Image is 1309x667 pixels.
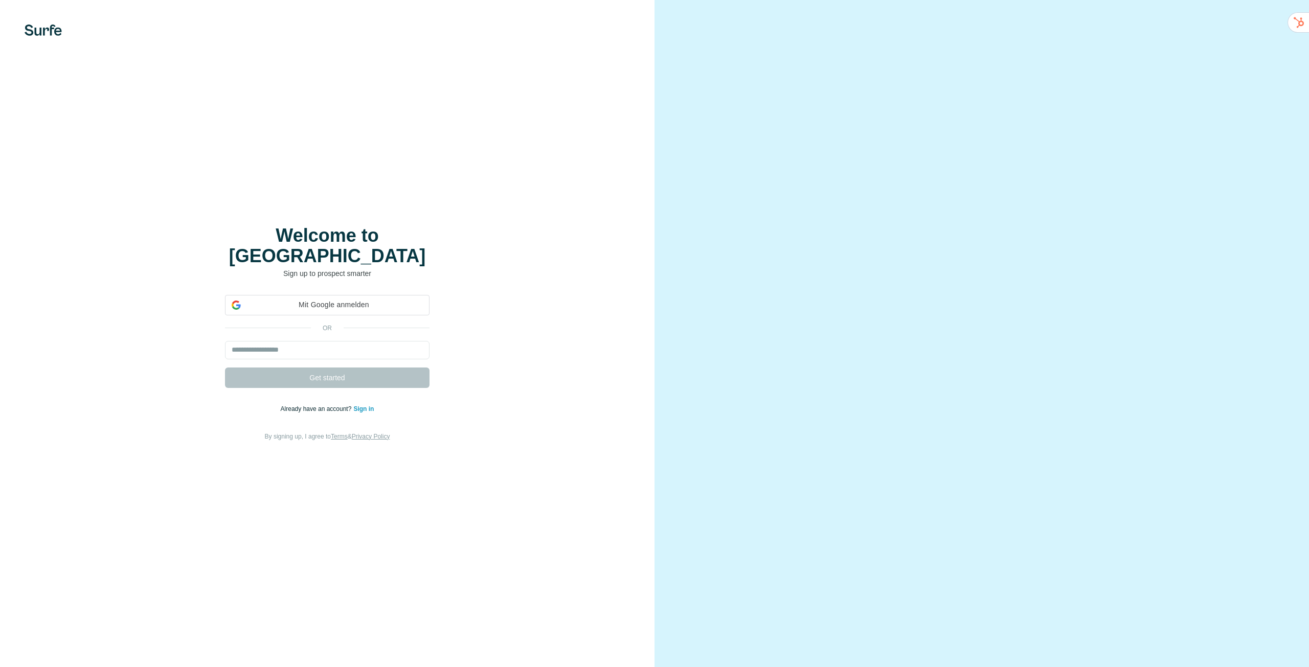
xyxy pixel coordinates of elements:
[353,405,374,412] a: Sign in
[265,433,390,440] span: By signing up, I agree to &
[225,295,430,315] div: Mit Google anmelden
[331,433,348,440] a: Terms
[245,300,423,310] span: Mit Google anmelden
[311,324,344,333] p: or
[225,225,430,266] h1: Welcome to [GEOGRAPHIC_DATA]
[225,268,430,279] p: Sign up to prospect smarter
[281,405,354,412] span: Already have an account?
[25,25,62,36] img: Surfe's logo
[352,433,390,440] a: Privacy Policy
